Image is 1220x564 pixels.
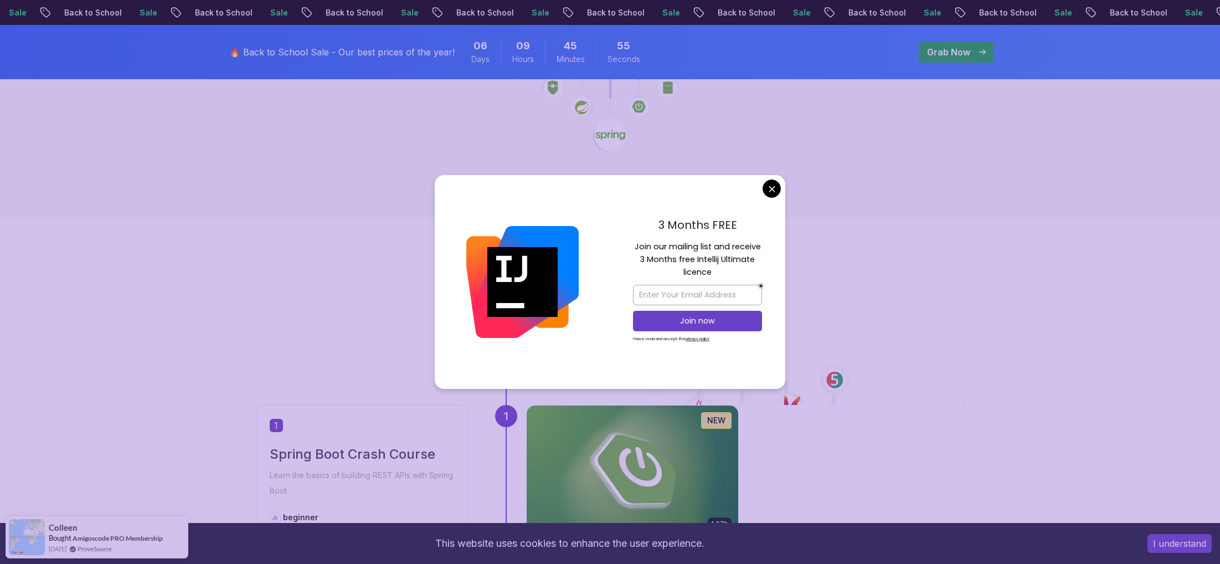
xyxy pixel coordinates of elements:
[707,415,725,426] p: NEW
[1173,7,1208,18] p: Sale
[575,7,650,18] p: Back to School
[52,7,127,18] p: Back to School
[8,531,1131,556] div: This website uses cookies to enhance the user experience.
[927,45,970,59] p: Grab Now
[49,544,66,553] span: [DATE]
[1147,534,1212,553] button: Accept cookies
[912,7,947,18] p: Sale
[516,38,530,54] span: 9 Hours
[258,7,294,18] p: Sale
[49,534,71,542] span: Bought
[781,7,816,18] p: Sale
[495,405,517,427] div: 1
[313,7,389,18] p: Back to School
[270,468,455,499] p: Learn the basics of building REST APIs with Spring Boot
[229,45,455,59] p: 🔥 Back to School Sale - Our best prices of the year!
[473,38,487,54] span: 6 Days
[650,7,686,18] p: Sale
[527,406,738,537] img: Spring Boot for Beginners card
[1098,7,1173,18] p: Back to School
[711,520,728,529] p: 1.67h
[471,54,490,65] span: Days
[836,7,912,18] p: Back to School
[49,523,78,532] span: Colleen
[389,7,424,18] p: Sale
[78,544,112,553] a: ProveSource
[73,534,163,542] a: Amigoscode PRO Membership
[270,419,283,432] span: 1
[9,519,45,555] img: provesource social proof notification image
[564,38,577,54] span: 45 Minutes
[608,54,640,65] span: Seconds
[444,7,519,18] p: Back to School
[967,7,1042,18] p: Back to School
[519,7,555,18] p: Sale
[270,445,455,463] h2: Spring Boot Crash Course
[706,7,781,18] p: Back to School
[557,54,585,65] span: Minutes
[1042,7,1078,18] p: Sale
[127,7,163,18] p: Sale
[617,38,630,54] span: 55 Seconds
[183,7,258,18] p: Back to School
[512,54,534,65] span: Hours
[283,512,318,523] p: beginner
